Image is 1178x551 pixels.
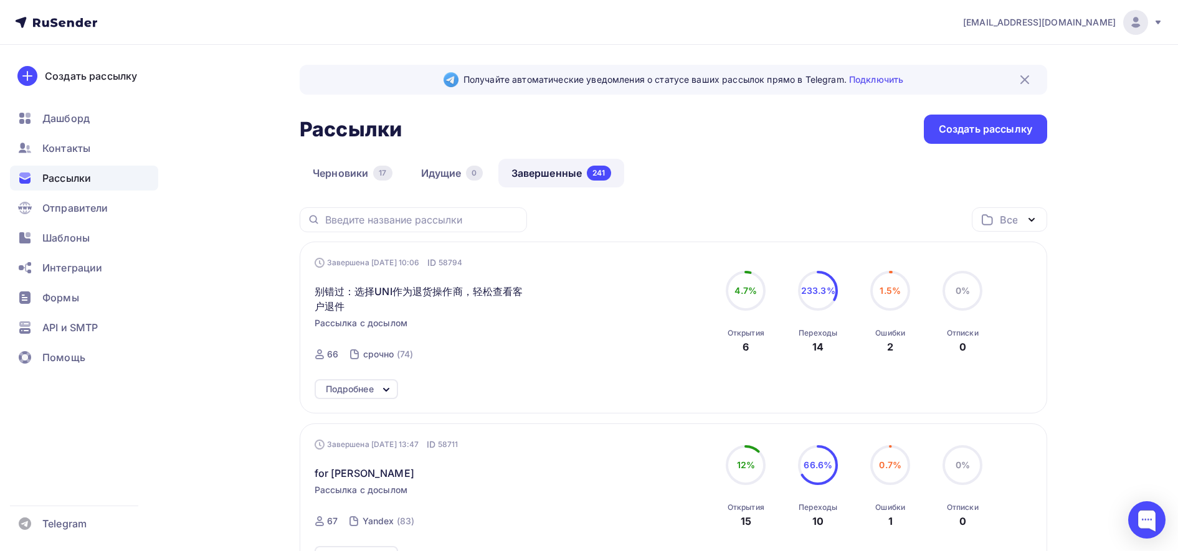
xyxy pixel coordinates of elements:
div: Завершена [DATE] 10:06 [315,257,463,269]
span: ID [427,438,435,451]
span: 0% [956,285,970,296]
div: Открытия [728,328,764,338]
a: Yandex (83) [361,511,416,531]
span: [EMAIL_ADDRESS][DOMAIN_NAME] [963,16,1116,29]
div: 67 [327,515,338,527]
div: 0 [959,339,966,354]
span: Контакты [42,141,90,156]
div: 66 [327,348,338,360]
span: Шаблоны [42,230,90,245]
span: 0% [956,459,970,470]
div: Создать рассылку [939,122,1032,136]
div: Открытия [728,502,764,512]
span: Формы [42,290,79,305]
span: 别错过：选择UNI作为退货操作商，轻松查看客户退件 [315,284,528,314]
div: Переходы [799,502,837,512]
a: Черновики17 [300,159,406,187]
span: Рассылка с досылом [315,317,408,329]
div: (83) [397,515,415,527]
div: 15 [741,514,751,529]
img: Telegram [444,72,458,87]
a: Подключить [849,74,903,85]
span: 233.3% [801,285,835,296]
div: Yandex [363,515,394,527]
a: Дашборд [10,106,158,131]
button: Все [972,207,1047,232]
a: Идущие0 [408,159,496,187]
span: ID [427,257,436,269]
span: Рассылки [42,171,91,186]
span: 4.7% [734,285,757,296]
div: Отписки [947,502,979,512]
a: Завершенные241 [498,159,624,187]
div: Ошибки [875,502,905,512]
span: Дашборд [42,111,90,126]
input: Введите название рассылки [325,213,520,227]
span: Получайте автоматические уведомления о статусе ваших рассылок прямо в Telegram. [463,73,903,86]
div: Все [1000,212,1017,227]
div: Ошибки [875,328,905,338]
span: Telegram [42,516,87,531]
span: Отправители [42,200,108,215]
a: срочно (74) [362,344,414,364]
a: [EMAIL_ADDRESS][DOMAIN_NAME] [963,10,1163,35]
span: 58711 [438,438,458,451]
div: 10 [812,514,824,529]
span: Рассылка с досылом [315,484,408,496]
a: Рассылки [10,166,158,191]
span: Помощь [42,350,85,365]
span: for [PERSON_NAME] [315,466,414,481]
div: Завершена [DATE] 13:47 [315,438,458,451]
span: 0.7% [879,459,901,470]
span: Интеграции [42,260,102,275]
div: 241 [587,166,610,181]
div: 6 [743,339,749,354]
div: (74) [397,348,414,360]
span: 58794 [439,257,463,269]
div: 0 [959,514,966,529]
div: срочно [363,348,394,360]
span: 66.6% [804,459,832,470]
a: Формы [10,285,158,310]
div: 0 [466,166,482,181]
a: Отправители [10,195,158,220]
div: 1 [888,514,893,529]
span: 1.5% [880,285,901,296]
a: Шаблоны [10,225,158,250]
span: 12% [737,459,755,470]
div: 17 [373,166,392,181]
span: API и SMTP [42,320,98,335]
h2: Рассылки [300,117,402,142]
div: 14 [812,339,824,354]
div: Подробнее [326,382,374,397]
div: Создать рассылку [45,68,137,83]
div: 2 [887,339,893,354]
a: Контакты [10,136,158,161]
div: Отписки [947,328,979,338]
div: Переходы [799,328,837,338]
